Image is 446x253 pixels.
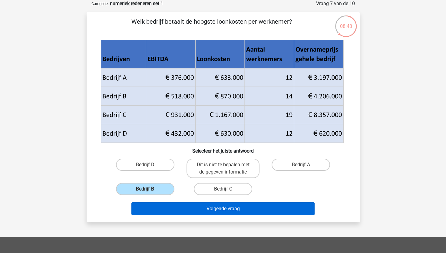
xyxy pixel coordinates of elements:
[187,159,259,178] label: Dit is niet te bepalen met de gegeven informatie
[272,159,330,171] label: Bedrijf A
[96,17,327,35] p: Welk bedrijf betaalt de hoogste loonkosten per werknemer?
[194,183,252,195] label: Bedrijf C
[96,143,350,154] h6: Selecteer het juiste antwoord
[116,183,174,195] label: Bedrijf B
[116,159,174,171] label: Bedrijf D
[91,2,109,6] small: Categorie:
[110,1,163,6] strong: numeriek redeneren set 1
[335,15,357,30] div: 08:43
[131,202,315,215] button: Volgende vraag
